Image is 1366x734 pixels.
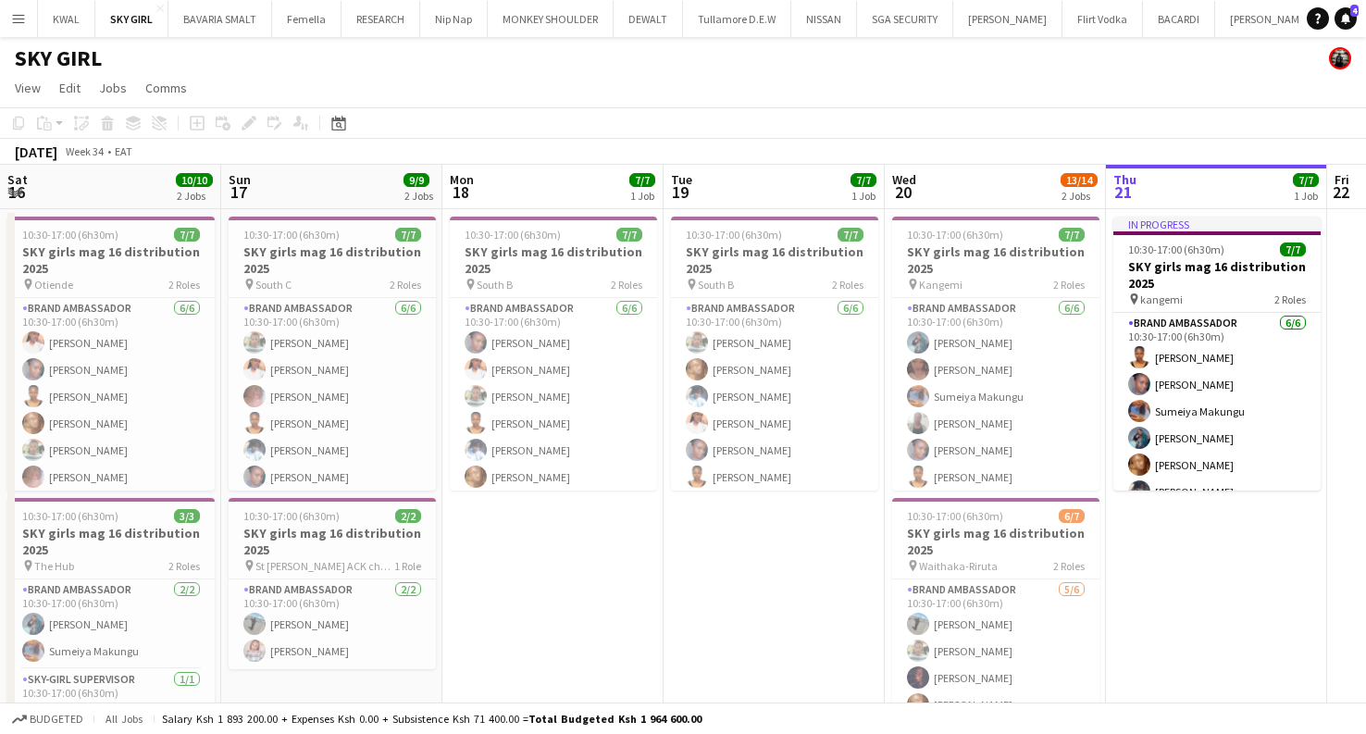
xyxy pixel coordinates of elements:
[162,712,702,726] div: Salary Ksh 1 893 200.00 + Expenses Ksh 0.00 + Subsistence Ksh 71 400.00 =
[229,217,436,491] div: 10:30-17:00 (6h30m)7/7SKY girls mag 16 distribution 2025 South C2 RolesBrand Ambassador6/610:30-1...
[1113,217,1321,491] app-job-card: In progress10:30-17:00 (6h30m)7/7SKY girls mag 16 distribution 2025 kangemi2 RolesBrand Ambassado...
[919,559,998,573] span: Waithaka-Riruta
[176,173,213,187] span: 10/10
[1059,228,1085,242] span: 7/7
[229,298,436,495] app-card-role: Brand Ambassador6/610:30-17:00 (6h30m)[PERSON_NAME][PERSON_NAME][PERSON_NAME][PERSON_NAME][PERSON...
[7,171,28,188] span: Sat
[892,217,1099,491] div: 10:30-17:00 (6h30m)7/7SKY girls mag 16 distribution 2025 Kangemi2 RolesBrand Ambassador6/610:30-1...
[1280,243,1306,256] span: 7/7
[671,171,692,188] span: Tue
[7,525,215,558] h3: SKY girls mag 16 distribution 2025
[450,171,474,188] span: Mon
[892,243,1099,277] h3: SKY girls mag 16 distribution 2025
[953,1,1062,37] button: [PERSON_NAME]
[102,712,146,726] span: All jobs
[465,228,561,242] span: 10:30-17:00 (6h30m)
[243,509,340,523] span: 10:30-17:00 (6h30m)
[30,713,83,726] span: Budgeted
[892,525,1099,558] h3: SKY girls mag 16 distribution 2025
[7,669,215,732] app-card-role: SKY-GIRL SUPERVISOR1/110:30-17:00 (6h30m)[PERSON_NAME]
[99,80,127,96] span: Jobs
[59,80,81,96] span: Edit
[5,181,28,203] span: 16
[892,171,916,188] span: Wed
[447,181,474,203] span: 18
[1332,181,1349,203] span: 22
[341,1,420,37] button: RESEARCH
[1335,7,1357,30] a: 4
[395,509,421,523] span: 2/2
[450,217,657,491] app-job-card: 10:30-17:00 (6h30m)7/7SKY girls mag 16 distribution 2025 South B2 RolesBrand Ambassador6/610:30-1...
[450,298,657,495] app-card-role: Brand Ambassador6/610:30-17:00 (6h30m)[PERSON_NAME][PERSON_NAME][PERSON_NAME][PERSON_NAME][PERSON...
[168,559,200,573] span: 2 Roles
[229,498,436,669] app-job-card: 10:30-17:00 (6h30m)2/2SKY girls mag 16 distribution 2025 St [PERSON_NAME] ACK church1 RoleBrand A...
[1111,181,1136,203] span: 21
[907,509,1003,523] span: 10:30-17:00 (6h30m)
[174,509,200,523] span: 3/3
[229,243,436,277] h3: SKY girls mag 16 distribution 2025
[629,173,655,187] span: 7/7
[255,278,292,292] span: South C
[1113,171,1136,188] span: Thu
[671,217,878,491] app-job-card: 10:30-17:00 (6h30m)7/7SKY girls mag 16 distribution 2025 South B2 RolesBrand Ambassador6/610:30-1...
[1062,1,1143,37] button: Flirt Vodka
[614,1,683,37] button: DEWALT
[255,559,394,573] span: St [PERSON_NAME] ACK church
[450,243,657,277] h3: SKY girls mag 16 distribution 2025
[9,709,86,729] button: Budgeted
[1128,243,1224,256] span: 10:30-17:00 (6h30m)
[919,278,962,292] span: Kangemi
[889,181,916,203] span: 20
[52,76,88,100] a: Edit
[229,171,251,188] span: Sun
[22,509,118,523] span: 10:30-17:00 (6h30m)
[1061,173,1098,187] span: 13/14
[851,189,875,203] div: 1 Job
[404,173,429,187] span: 9/9
[390,278,421,292] span: 2 Roles
[272,1,341,37] button: Femella
[7,579,215,669] app-card-role: Brand Ambassador2/210:30-17:00 (6h30m)[PERSON_NAME]Sumeiya Makungu
[395,228,421,242] span: 7/7
[15,44,102,72] h1: SKY GIRL
[15,143,57,161] div: [DATE]
[7,217,215,491] app-job-card: 10:30-17:00 (6h30m)7/7SKY girls mag 16 distribution 2025 Otiende2 RolesBrand Ambassador6/610:30-1...
[404,189,433,203] div: 2 Jobs
[838,228,863,242] span: 7/7
[671,243,878,277] h3: SKY girls mag 16 distribution 2025
[38,1,95,37] button: KWAL
[243,228,340,242] span: 10:30-17:00 (6h30m)
[7,498,215,732] app-job-card: 10:30-17:00 (6h30m)3/3SKY girls mag 16 distribution 2025 The Hub2 RolesBrand Ambassador2/210:30-1...
[1113,258,1321,292] h3: SKY girls mag 16 distribution 2025
[1113,217,1321,231] div: In progress
[1143,1,1215,37] button: BACARDI
[1335,171,1349,188] span: Fri
[1062,189,1097,203] div: 2 Jobs
[22,228,118,242] span: 10:30-17:00 (6h30m)
[488,1,614,37] button: MONKEY SHOULDER
[1059,509,1085,523] span: 6/7
[61,144,107,158] span: Week 34
[528,712,702,726] span: Total Budgeted Ksh 1 964 600.00
[907,228,1003,242] span: 10:30-17:00 (6h30m)
[229,579,436,669] app-card-role: Brand Ambassador2/210:30-17:00 (6h30m)[PERSON_NAME][PERSON_NAME]
[138,76,194,100] a: Comms
[1350,5,1359,17] span: 4
[1293,173,1319,187] span: 7/7
[34,559,74,573] span: The Hub
[7,298,215,495] app-card-role: Brand Ambassador6/610:30-17:00 (6h30m)[PERSON_NAME][PERSON_NAME][PERSON_NAME][PERSON_NAME][PERSON...
[616,228,642,242] span: 7/7
[611,278,642,292] span: 2 Roles
[671,298,878,495] app-card-role: Brand Ambassador6/610:30-17:00 (6h30m)[PERSON_NAME][PERSON_NAME][PERSON_NAME][PERSON_NAME][PERSON...
[791,1,857,37] button: NISSAN
[832,278,863,292] span: 2 Roles
[7,243,215,277] h3: SKY girls mag 16 distribution 2025
[95,1,168,37] button: SKY GIRL
[1053,559,1085,573] span: 2 Roles
[668,181,692,203] span: 19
